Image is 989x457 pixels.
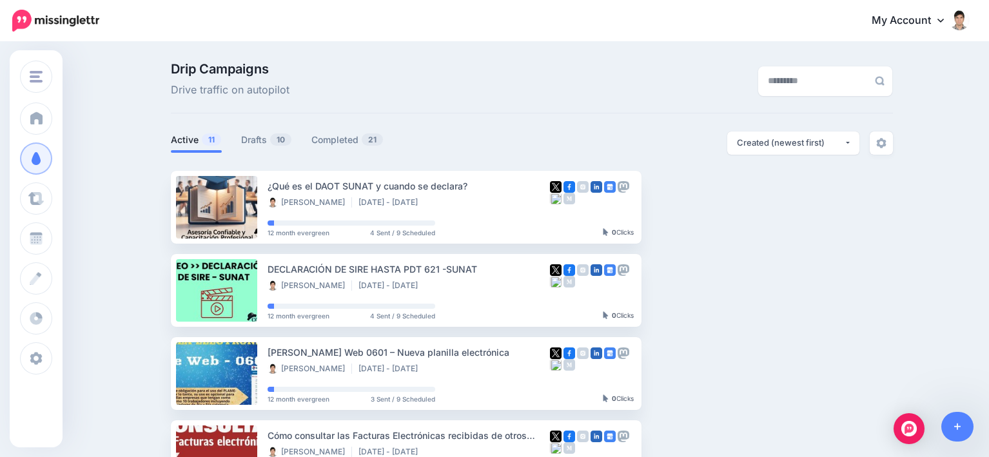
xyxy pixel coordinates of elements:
[268,280,352,291] li: [PERSON_NAME]
[563,347,575,359] img: facebook-square.png
[604,347,616,359] img: google_business-square.png
[604,181,616,193] img: google_business-square.png
[563,442,575,454] img: medium-grey-square.png
[618,347,629,359] img: mastodon-grey-square.png
[603,229,634,237] div: Clicks
[563,181,575,193] img: facebook-square.png
[241,132,292,148] a: Drafts10
[358,197,424,208] li: [DATE] - [DATE]
[563,359,575,371] img: medium-grey-square.png
[591,431,602,442] img: linkedin-square.png
[268,428,550,443] div: Cómo consultar las Facturas Electrónicas recibidas de otros sistemas en SUNAT
[311,132,384,148] a: Completed21
[268,447,352,457] li: [PERSON_NAME]
[550,359,562,371] img: bluesky-grey-square.png
[268,364,352,374] li: [PERSON_NAME]
[358,280,424,291] li: [DATE] - [DATE]
[370,313,435,319] span: 4 Sent / 9 Scheduled
[591,347,602,359] img: linkedin-square.png
[563,431,575,442] img: facebook-square.png
[171,63,289,75] span: Drip Campaigns
[737,137,844,149] div: Created (newest first)
[362,133,383,146] span: 21
[563,276,575,287] img: medium-grey-square.png
[12,10,99,32] img: Missinglettr
[603,228,609,236] img: pointer-grey-darker.png
[577,264,589,276] img: instagram-grey-square.png
[577,431,589,442] img: instagram-grey-square.png
[875,76,885,86] img: search-grey-6.png
[603,394,609,402] img: pointer-grey-darker.png
[612,228,616,236] b: 0
[550,442,562,454] img: bluesky-grey-square.png
[358,447,424,457] li: [DATE] - [DATE]
[859,5,970,37] a: My Account
[612,394,616,402] b: 0
[268,229,329,236] span: 12 month evergreen
[618,181,629,193] img: mastodon-grey-square.png
[550,181,562,193] img: twitter-square.png
[577,181,589,193] img: instagram-grey-square.png
[612,311,616,319] b: 0
[268,197,352,208] li: [PERSON_NAME]
[876,138,886,148] img: settings-grey.png
[550,347,562,359] img: twitter-square.png
[603,311,609,319] img: pointer-grey-darker.png
[268,345,550,360] div: [PERSON_NAME] Web 0601 – Nueva planilla electrónica
[550,264,562,276] img: twitter-square.png
[171,132,222,148] a: Active11
[618,264,629,276] img: mastodon-grey-square.png
[550,431,562,442] img: twitter-square.png
[727,131,859,155] button: Created (newest first)
[370,229,435,236] span: 4 Sent / 9 Scheduled
[618,431,629,442] img: mastodon-grey-square.png
[550,193,562,204] img: bluesky-grey-square.png
[358,364,424,374] li: [DATE] - [DATE]
[563,193,575,204] img: medium-grey-square.png
[577,347,589,359] img: instagram-grey-square.png
[591,264,602,276] img: linkedin-square.png
[171,82,289,99] span: Drive traffic on autopilot
[603,395,634,403] div: Clicks
[550,276,562,287] img: bluesky-grey-square.png
[268,396,329,402] span: 12 month evergreen
[371,396,435,402] span: 3 Sent / 9 Scheduled
[591,181,602,193] img: linkedin-square.png
[563,264,575,276] img: facebook-square.png
[604,264,616,276] img: google_business-square.png
[202,133,221,146] span: 11
[268,262,550,277] div: DECLARACIÓN DE SIRE HASTA PDT 621 -SUNAT
[894,413,925,444] div: Open Intercom Messenger
[604,431,616,442] img: google_business-square.png
[268,179,550,193] div: ¿Qué es el DAOT SUNAT y cuando se declara?
[603,312,634,320] div: Clicks
[30,71,43,83] img: menu.png
[270,133,291,146] span: 10
[268,313,329,319] span: 12 month evergreen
